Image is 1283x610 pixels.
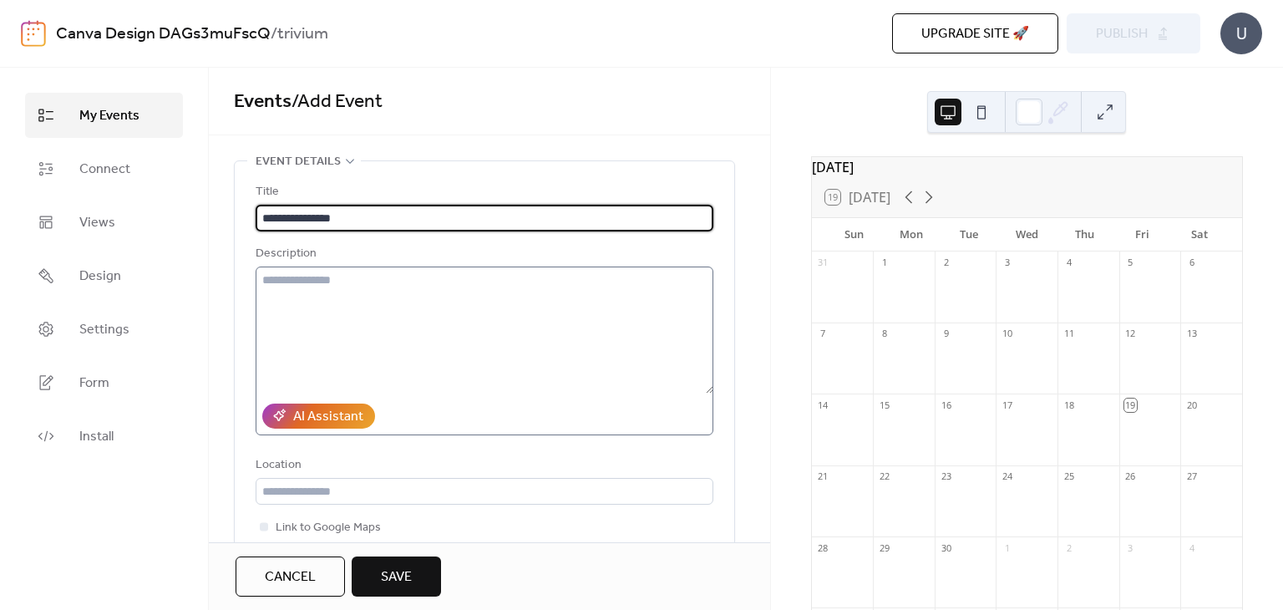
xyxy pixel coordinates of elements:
[940,257,952,269] div: 2
[352,557,441,597] button: Save
[293,407,363,427] div: AI Assistant
[1001,328,1013,340] div: 10
[998,218,1056,252] div: Wed
[940,399,952,411] div: 16
[1001,470,1013,483] div: 24
[1113,218,1171,252] div: Fri
[1062,470,1075,483] div: 25
[25,146,183,191] a: Connect
[1185,399,1198,411] div: 20
[56,18,271,50] a: Canva Design DAGs3muFscQ
[817,328,829,340] div: 7
[878,470,890,483] div: 22
[262,404,375,429] button: AI Assistant
[1001,257,1013,269] div: 3
[940,541,952,554] div: 30
[79,427,114,447] span: Install
[817,470,829,483] div: 21
[256,244,710,264] div: Description
[1062,399,1075,411] div: 18
[817,257,829,269] div: 31
[256,455,710,475] div: Location
[1056,218,1113,252] div: Thu
[878,328,890,340] div: 8
[256,182,710,202] div: Title
[79,267,121,287] span: Design
[941,218,998,252] div: Tue
[25,360,183,405] a: Form
[1124,328,1137,340] div: 12
[1124,257,1137,269] div: 5
[1185,257,1198,269] div: 6
[79,374,109,394] span: Form
[817,541,829,554] div: 28
[883,218,941,252] div: Mon
[265,567,316,587] span: Cancel
[1185,328,1198,340] div: 13
[25,307,183,352] a: Settings
[1220,13,1262,54] div: U
[234,84,292,120] a: Events
[1185,541,1198,554] div: 4
[1171,218,1229,252] div: Sat
[25,93,183,138] a: My Events
[817,399,829,411] div: 14
[812,157,1242,177] div: [DATE]
[381,567,412,587] span: Save
[1062,257,1075,269] div: 4
[1185,470,1198,483] div: 27
[21,20,46,47] img: logo
[271,18,277,50] b: /
[79,320,129,340] span: Settings
[1124,470,1137,483] div: 26
[940,328,952,340] div: 9
[79,106,139,126] span: My Events
[292,84,383,120] span: / Add Event
[1062,328,1075,340] div: 11
[1001,541,1013,554] div: 1
[1124,541,1137,554] div: 3
[1124,399,1137,411] div: 19
[277,18,328,50] b: trivium
[79,160,130,180] span: Connect
[1062,541,1075,554] div: 2
[276,518,381,538] span: Link to Google Maps
[1001,399,1013,411] div: 17
[878,541,890,554] div: 29
[940,470,952,483] div: 23
[79,213,115,233] span: Views
[921,24,1029,44] span: Upgrade site 🚀
[25,253,183,298] a: Design
[825,218,883,252] div: Sun
[878,399,890,411] div: 15
[236,557,345,597] button: Cancel
[25,200,183,245] a: Views
[25,414,183,459] a: Install
[892,13,1058,53] button: Upgrade site 🚀
[878,257,890,269] div: 1
[256,152,341,172] span: Event details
